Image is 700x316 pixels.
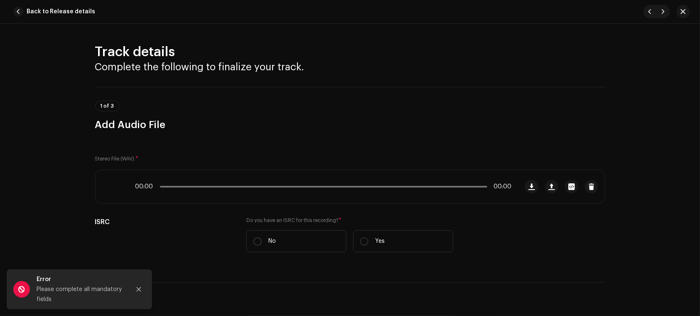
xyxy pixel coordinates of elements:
p: Yes [375,237,385,246]
label: Do you have an ISRC for this recording? [246,217,453,224]
div: Please complete all mandatory fields [37,284,124,304]
h5: ISRC [95,217,233,227]
h3: Complete the following to finalize your track. [95,60,605,74]
p: No [268,237,276,246]
h3: Add Audio File [95,118,605,131]
div: Error [37,274,124,284]
h2: Track details [95,44,605,60]
span: 00:00 [135,183,157,190]
button: Close [130,281,147,298]
span: 00:00 [491,183,512,190]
